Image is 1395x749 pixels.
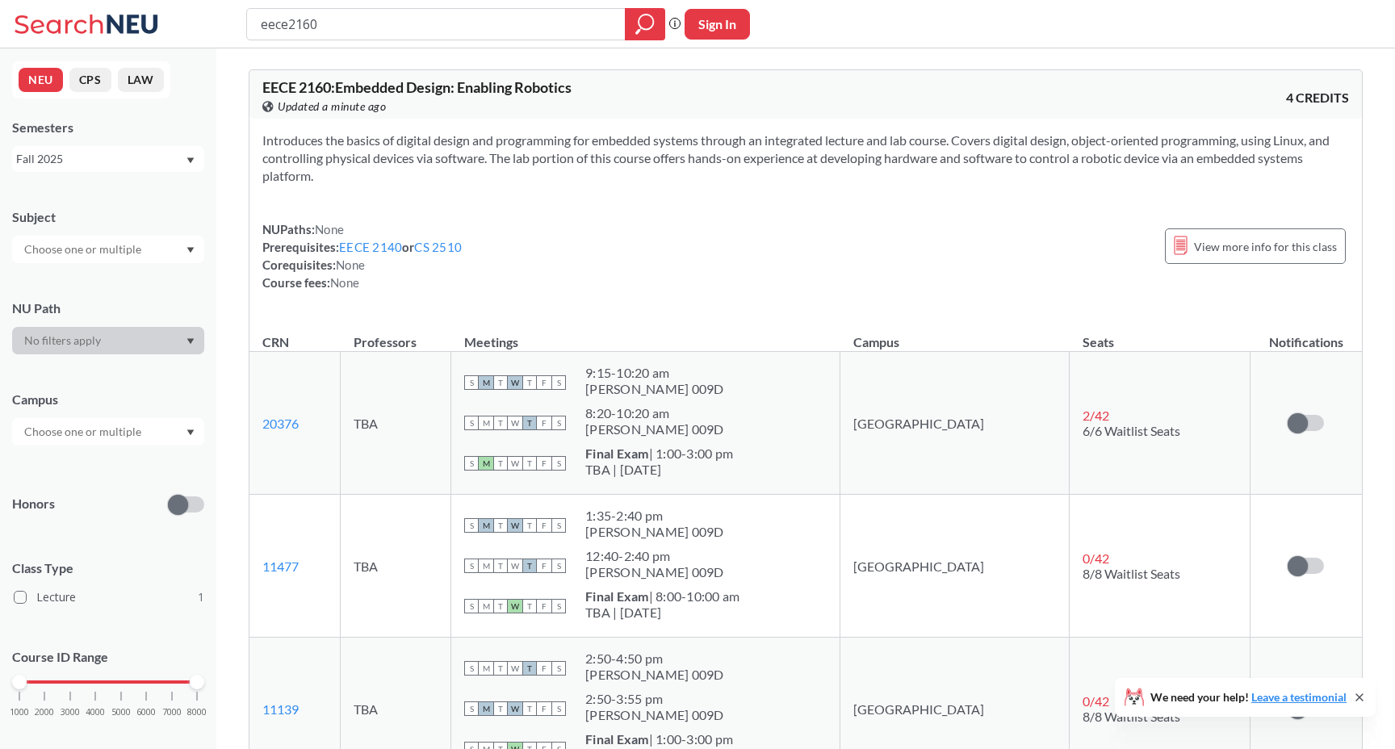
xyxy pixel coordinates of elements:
td: TBA [341,352,451,495]
div: 8:20 - 10:20 am [585,405,724,421]
div: Dropdown arrow [12,418,204,446]
span: S [464,518,479,533]
span: T [493,416,508,430]
div: CRN [262,333,289,351]
span: M [479,661,493,676]
span: W [508,375,522,390]
th: Seats [1070,317,1250,352]
a: 11139 [262,701,299,717]
span: F [537,416,551,430]
th: Meetings [451,317,840,352]
div: Subject [12,208,204,226]
span: T [493,375,508,390]
th: Professors [341,317,451,352]
div: NU Path [12,299,204,317]
span: T [493,661,508,676]
span: S [464,701,479,716]
span: 1000 [10,708,29,717]
a: 20376 [262,416,299,431]
label: Lecture [14,587,204,608]
div: 2:50 - 3:55 pm [585,691,724,707]
span: 0 / 42 [1083,550,1109,566]
div: 2:50 - 4:50 pm [585,651,724,667]
span: 6/6 Waitlist Seats [1083,423,1180,438]
span: W [508,456,522,471]
svg: Dropdown arrow [186,247,195,253]
span: S [464,661,479,676]
span: 7000 [162,708,182,717]
span: 6000 [136,708,156,717]
div: TBA | [DATE] [585,462,733,478]
div: Fall 2025Dropdown arrow [12,146,204,172]
div: 1:35 - 2:40 pm [585,508,724,524]
th: Campus [840,317,1070,352]
span: W [508,661,522,676]
button: CPS [69,68,111,92]
div: [PERSON_NAME] 009D [585,421,724,437]
span: M [479,518,493,533]
span: S [551,518,566,533]
svg: Dropdown arrow [186,429,195,436]
span: T [522,456,537,471]
input: Class, professor, course number, "phrase" [259,10,614,38]
span: F [537,701,551,716]
div: [PERSON_NAME] 009D [585,707,724,723]
span: W [508,701,522,716]
span: T [493,701,508,716]
div: [PERSON_NAME] 009D [585,667,724,683]
span: W [508,599,522,613]
button: Sign In [685,9,750,40]
span: T [493,456,508,471]
span: None [330,275,359,290]
span: 2000 [35,708,54,717]
div: Fall 2025 [16,150,185,168]
span: None [315,222,344,236]
span: W [508,416,522,430]
div: [PERSON_NAME] 009D [585,381,724,397]
div: NUPaths: Prerequisites: or Corequisites: Course fees: [262,220,462,291]
td: [GEOGRAPHIC_DATA] [840,495,1070,638]
span: T [493,599,508,613]
span: F [537,456,551,471]
svg: magnifying glass [635,13,655,36]
button: LAW [118,68,164,92]
div: TBA | [DATE] [585,605,739,621]
div: [PERSON_NAME] 009D [585,524,724,540]
div: | 8:00-10:00 am [585,588,739,605]
span: S [464,559,479,573]
span: T [522,661,537,676]
span: 4000 [86,708,105,717]
section: Introduces the basics of digital design and programming for embedded systems through an integrate... [262,132,1349,185]
span: S [464,416,479,430]
p: Course ID Range [12,648,204,667]
td: [GEOGRAPHIC_DATA] [840,352,1070,495]
span: W [508,518,522,533]
input: Choose one or multiple [16,240,152,259]
div: Dropdown arrow [12,327,204,354]
span: None [336,257,365,272]
span: T [522,599,537,613]
p: Honors [12,495,55,513]
span: M [479,599,493,613]
span: T [522,416,537,430]
div: | 1:00-3:00 pm [585,731,733,747]
span: 3000 [61,708,80,717]
svg: Dropdown arrow [186,338,195,345]
div: | 1:00-3:00 pm [585,446,733,462]
div: magnifying glass [625,8,665,40]
div: Semesters [12,119,204,136]
span: S [551,599,566,613]
a: CS 2510 [414,240,462,254]
span: S [551,661,566,676]
div: 12:40 - 2:40 pm [585,548,724,564]
span: W [508,559,522,573]
span: S [551,456,566,471]
td: TBA [341,495,451,638]
button: NEU [19,68,63,92]
span: S [464,456,479,471]
span: S [464,375,479,390]
span: 0 / 42 [1083,693,1109,709]
span: M [479,701,493,716]
span: EECE 2160 : Embedded Design: Enabling Robotics [262,78,572,96]
a: Leave a testimonial [1251,690,1347,704]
